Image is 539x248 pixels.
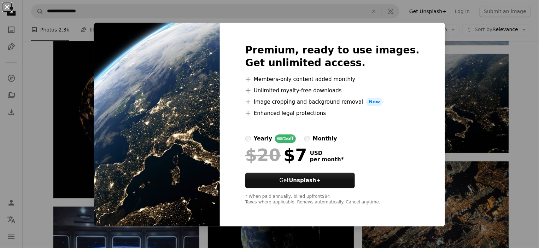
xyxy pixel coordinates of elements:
div: monthly [313,134,337,143]
button: GetUnsplash+ [245,173,355,188]
li: Enhanced legal protections [245,109,420,117]
span: New [366,98,383,106]
div: 65% off [275,134,296,143]
li: Image cropping and background removal [245,98,420,106]
h2: Premium, ready to use images. Get unlimited access. [245,44,420,69]
span: per month * [310,156,344,163]
img: premium_photo-1712169737980-147f9af61bf9 [94,23,220,226]
input: monthly [304,136,310,142]
div: yearly [254,134,272,143]
li: Members-only content added monthly [245,75,420,83]
span: USD [310,150,344,156]
div: * When paid annually, billed upfront $84 Taxes where applicable. Renews automatically. Cancel any... [245,194,420,205]
li: Unlimited royalty-free downloads [245,86,420,95]
input: yearly65%off [245,136,251,142]
div: $7 [245,146,307,164]
strong: Unsplash+ [289,177,321,184]
span: $20 [245,146,281,164]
